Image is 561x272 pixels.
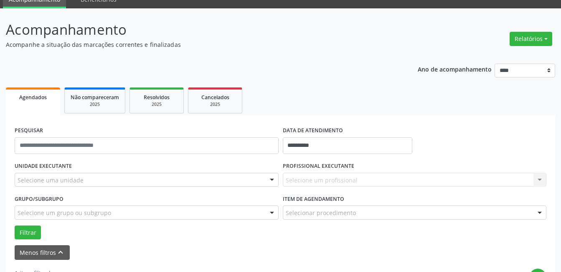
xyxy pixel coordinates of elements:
[283,160,354,173] label: PROFISSIONAL EXECUTANTE
[71,101,119,108] div: 2025
[286,208,356,217] span: Selecionar procedimento
[510,32,552,46] button: Relatórios
[19,94,47,101] span: Agendados
[6,19,391,40] p: Acompanhamento
[15,226,41,240] button: Filtrar
[283,124,343,137] label: DATA DE ATENDIMENTO
[15,124,43,137] label: PESQUISAR
[15,245,70,260] button: Menos filtroskeyboard_arrow_up
[283,192,344,205] label: Item de agendamento
[15,160,72,173] label: UNIDADE EXECUTANTE
[136,101,178,108] div: 2025
[194,101,236,108] div: 2025
[15,192,63,205] label: Grupo/Subgrupo
[201,94,229,101] span: Cancelados
[6,40,391,49] p: Acompanhe a situação das marcações correntes e finalizadas
[18,208,111,217] span: Selecione um grupo ou subgrupo
[418,64,492,74] p: Ano de acompanhamento
[56,248,65,257] i: keyboard_arrow_up
[144,94,170,101] span: Resolvidos
[18,176,84,185] span: Selecione uma unidade
[71,94,119,101] span: Não compareceram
